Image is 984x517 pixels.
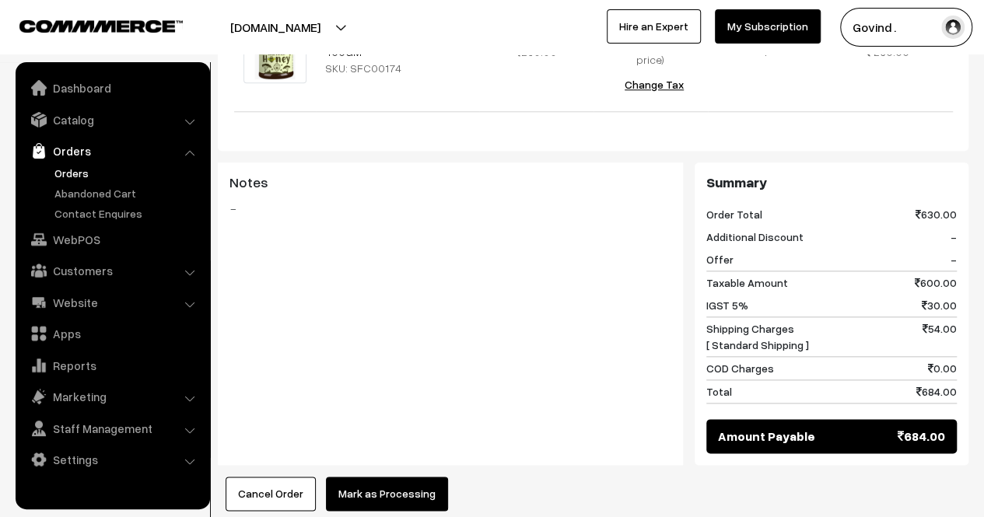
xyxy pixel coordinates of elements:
[19,383,205,410] a: Marketing
[928,360,957,376] span: 0.00
[51,205,205,222] a: Contact Enquires
[19,225,205,253] a: WebPOS
[706,297,748,313] span: IGST 5%
[706,206,762,222] span: Order Total
[19,137,205,165] a: Orders
[916,206,957,222] span: 630.00
[19,320,205,348] a: Apps
[706,274,788,291] span: Taxable Amount
[915,274,957,291] span: 600.00
[19,351,205,379] a: Reports
[706,383,732,400] span: Total
[923,320,957,353] span: 54.00
[718,427,815,445] span: Amount Payable
[840,8,972,47] button: Govind .
[19,16,156,34] a: COMMMERCE
[51,185,205,201] a: Abandoned Cart
[922,297,957,313] span: 30.00
[612,68,696,102] button: Change Tax
[226,477,316,511] button: Cancel Order
[706,174,957,191] h3: Summary
[229,199,671,218] blockquote: -
[898,427,945,445] span: 684.00
[706,229,804,245] span: Additional Discount
[19,414,205,442] a: Staff Management
[19,288,205,316] a: Website
[326,477,448,511] button: Mark as Processing
[941,16,965,39] img: user
[608,4,694,66] span: HSN: 4090000 Tax: 5% (Tax is included in price)
[951,251,957,267] span: -
[19,445,205,473] a: Settings
[229,174,671,191] h3: Notes
[19,20,183,32] img: COMMMERCE
[706,251,734,267] span: Offer
[19,74,205,102] a: Dashboard
[19,106,205,134] a: Catalog
[706,320,809,353] span: Shipping Charges [ Standard Shipping ]
[51,165,205,181] a: Orders
[706,360,774,376] span: COD Charges
[916,383,957,400] span: 684.00
[715,9,821,44] a: My Subscription
[325,60,470,76] div: SKU: SFC00174
[951,229,957,245] span: -
[19,257,205,285] a: Customers
[607,9,701,44] a: Hire an Expert
[176,8,375,47] button: [DOMAIN_NAME]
